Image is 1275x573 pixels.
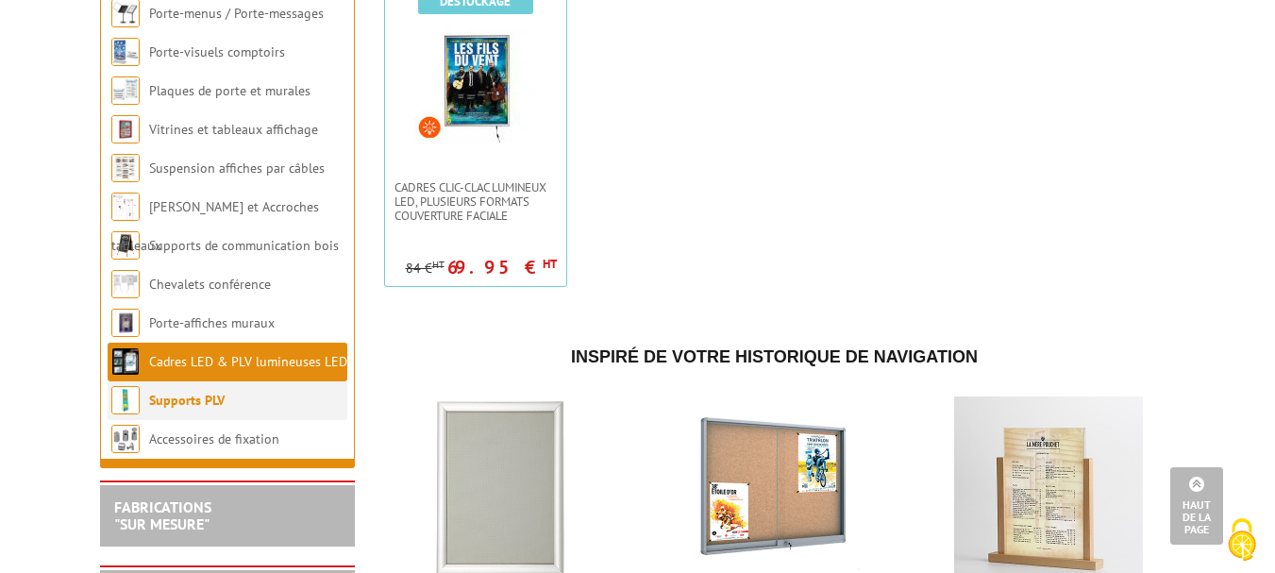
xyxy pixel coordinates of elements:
button: Cookies (fenêtre modale) [1209,509,1275,573]
a: [PERSON_NAME] et Accroches tableaux [111,198,319,254]
a: Porte-menus / Porte-messages [149,5,324,22]
span: Inspiré de votre historique de navigation [571,347,978,366]
a: Suspension affiches par câbles [149,160,325,177]
img: Chevalets conférence [111,270,140,298]
img: Cimaises et Accroches tableaux [111,193,140,221]
a: Chevalets conférence [149,276,271,293]
a: Cadres LED & PLV lumineuses LED [149,353,347,370]
a: Cadres Clic-Clac lumineux LED, plusieurs formats couverture faciale [385,180,566,223]
a: Supports de communication bois [149,237,339,254]
a: Vitrines et tableaux affichage [149,121,318,138]
a: Haut de la page [1170,467,1223,545]
img: Cookies (fenêtre modale) [1218,516,1266,564]
a: Accessoires de fixation [149,430,279,447]
img: Supports PLV [111,386,140,414]
p: 84 € [406,261,445,276]
img: Cadres Clic-Clac lumineux LED, plusieurs formats couverture faciale [414,20,537,143]
img: Vitrines et tableaux affichage [111,115,140,143]
img: Cadres LED & PLV lumineuses LED [111,347,140,376]
span: Cadres Clic-Clac lumineux LED, plusieurs formats couverture faciale [394,180,557,223]
img: Suspension affiches par câbles [111,154,140,182]
img: Porte-visuels comptoirs [111,38,140,66]
img: Plaques de porte et murales [111,76,140,105]
sup: HT [432,258,445,271]
a: Plaques de porte et murales [149,82,310,99]
img: Porte-affiches muraux [111,309,140,337]
p: 69.95 € [447,261,557,273]
a: Porte-affiches muraux [149,314,275,331]
a: FABRICATIONS"Sur Mesure" [114,497,211,533]
img: Accessoires de fixation [111,425,140,453]
sup: HT [543,256,557,272]
a: Supports PLV [149,392,225,409]
a: Porte-visuels comptoirs [149,43,285,60]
